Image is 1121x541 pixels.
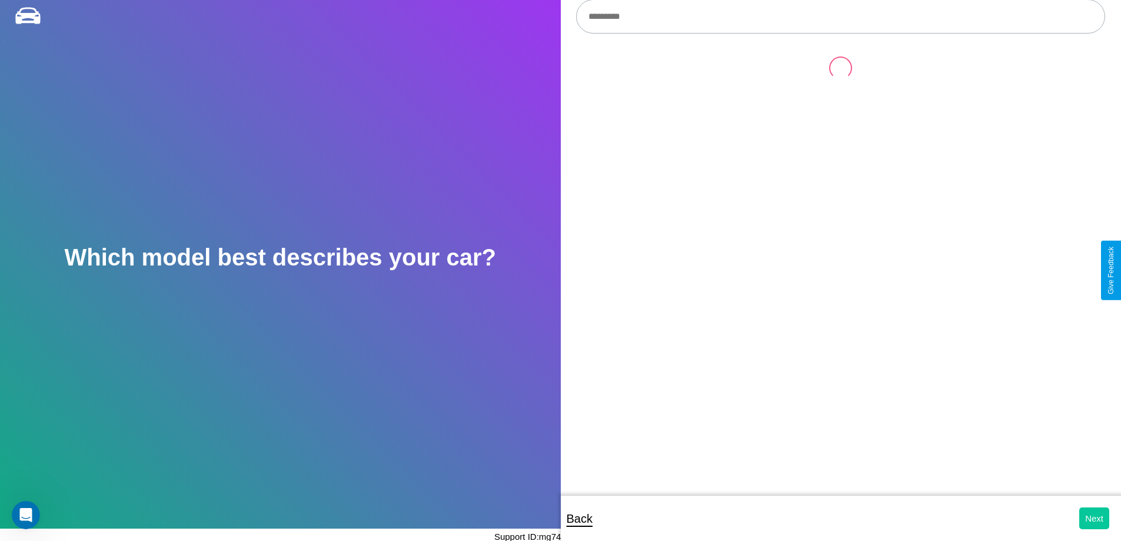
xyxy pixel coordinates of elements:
[1107,247,1115,294] div: Give Feedback
[12,501,40,529] iframe: Intercom live chat
[567,508,593,529] p: Back
[1079,507,1109,529] button: Next
[64,244,496,271] h2: Which model best describes your car?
